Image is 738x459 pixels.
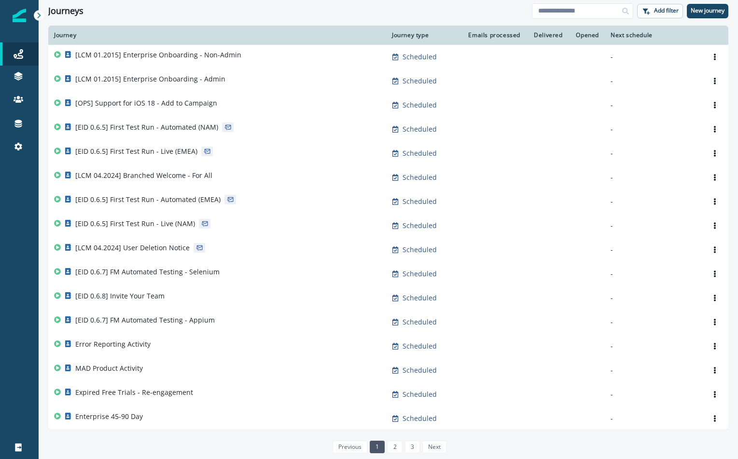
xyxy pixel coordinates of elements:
[75,364,143,373] p: MAD Product Activity
[707,170,723,185] button: Options
[75,219,195,229] p: [EID 0.6.5] First Test Run - Live (NAM)
[75,50,241,60] p: [LCM 01.2015] Enterprise Onboarding - Non-Admin
[611,148,696,158] p: -
[707,122,723,136] button: Options
[611,390,696,399] p: -
[403,293,437,303] p: Scheduled
[707,411,723,426] button: Options
[54,31,380,39] div: Journey
[611,31,696,39] div: Next schedule
[330,441,447,453] ul: Pagination
[707,50,723,64] button: Options
[611,197,696,206] p: -
[611,173,696,182] p: -
[403,148,437,158] p: Scheduled
[48,45,728,69] a: [LCM 01.2015] Enterprise Onboarding - Non-AdminScheduled--Options
[75,122,218,132] p: [EID 0.6.5] First Test Run - Automated (NAM)
[611,245,696,255] p: -
[370,441,385,453] a: Page 1 is your current page
[75,315,215,325] p: [EID 0.6.7] FM Automated Testing - Appium
[48,406,728,431] a: Enterprise 45-90 DayScheduled--Options
[687,4,728,18] button: New journey
[387,441,402,453] a: Page 2
[403,390,437,399] p: Scheduled
[48,262,728,286] a: [EID 0.6.7] FM Automated Testing - SeleniumScheduled--Options
[48,6,84,16] h1: Journeys
[48,334,728,358] a: Error Reporting ActivityScheduled--Options
[422,441,446,453] a: Next page
[48,358,728,382] a: MAD Product ActivityScheduled--Options
[48,93,728,117] a: [OPS] Support for iOS 18 - Add to CampaignScheduled--Options
[403,221,437,230] p: Scheduled
[75,339,151,349] p: Error Reporting Activity
[637,4,683,18] button: Add filter
[392,31,453,39] div: Journey type
[707,267,723,281] button: Options
[707,291,723,305] button: Options
[75,243,190,253] p: [LCM 04.2024] User Deletion Notice
[611,76,696,86] p: -
[403,173,437,182] p: Scheduled
[707,339,723,353] button: Options
[707,146,723,161] button: Options
[611,365,696,375] p: -
[691,7,724,14] p: New journey
[75,291,165,301] p: [EID 0.6.8] Invite Your Team
[403,414,437,423] p: Scheduled
[403,100,437,110] p: Scheduled
[75,171,212,180] p: [LCM 04.2024] Branched Welcome - For All
[707,194,723,209] button: Options
[403,52,437,62] p: Scheduled
[403,341,437,351] p: Scheduled
[611,52,696,62] p: -
[611,341,696,351] p: -
[48,310,728,334] a: [EID 0.6.7] FM Automated Testing - AppiumScheduled--Options
[75,147,197,156] p: [EID 0.6.5] First Test Run - Live (EMEA)
[403,245,437,255] p: Scheduled
[48,141,728,165] a: [EID 0.6.5] First Test Run - Live (EMEA)Scheduled--Options
[48,69,728,93] a: [LCM 01.2015] Enterprise Onboarding - AdminScheduled--Options
[707,218,723,233] button: Options
[75,195,221,204] p: [EID 0.6.5] First Test Run - Automated (EMEA)
[611,221,696,230] p: -
[611,317,696,327] p: -
[403,124,437,134] p: Scheduled
[405,441,420,453] a: Page 3
[75,412,143,421] p: Enterprise 45-90 Day
[403,365,437,375] p: Scheduled
[574,31,599,39] div: Opened
[707,74,723,88] button: Options
[532,31,563,39] div: Delivered
[707,315,723,329] button: Options
[403,317,437,327] p: Scheduled
[611,414,696,423] p: -
[13,9,26,22] img: Inflection
[707,98,723,112] button: Options
[464,31,520,39] div: Emails processed
[654,7,679,14] p: Add filter
[48,165,728,189] a: [LCM 04.2024] Branched Welcome - For AllScheduled--Options
[403,269,437,279] p: Scheduled
[403,76,437,86] p: Scheduled
[48,382,728,406] a: Expired Free Trials - Re-engagementScheduled--Options
[611,269,696,279] p: -
[75,98,217,108] p: [OPS] Support for iOS 18 - Add to Campaign
[403,197,437,206] p: Scheduled
[611,124,696,134] p: -
[611,293,696,303] p: -
[707,363,723,378] button: Options
[75,74,225,84] p: [LCM 01.2015] Enterprise Onboarding - Admin
[48,238,728,262] a: [LCM 04.2024] User Deletion NoticeScheduled--Options
[707,243,723,257] button: Options
[48,117,728,141] a: [EID 0.6.5] First Test Run - Automated (NAM)Scheduled--Options
[75,267,220,277] p: [EID 0.6.7] FM Automated Testing - Selenium
[48,189,728,214] a: [EID 0.6.5] First Test Run - Automated (EMEA)Scheduled--Options
[48,286,728,310] a: [EID 0.6.8] Invite Your TeamScheduled--Options
[707,387,723,402] button: Options
[48,214,728,238] a: [EID 0.6.5] First Test Run - Live (NAM)Scheduled--Options
[75,388,193,397] p: Expired Free Trials - Re-engagement
[611,100,696,110] p: -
